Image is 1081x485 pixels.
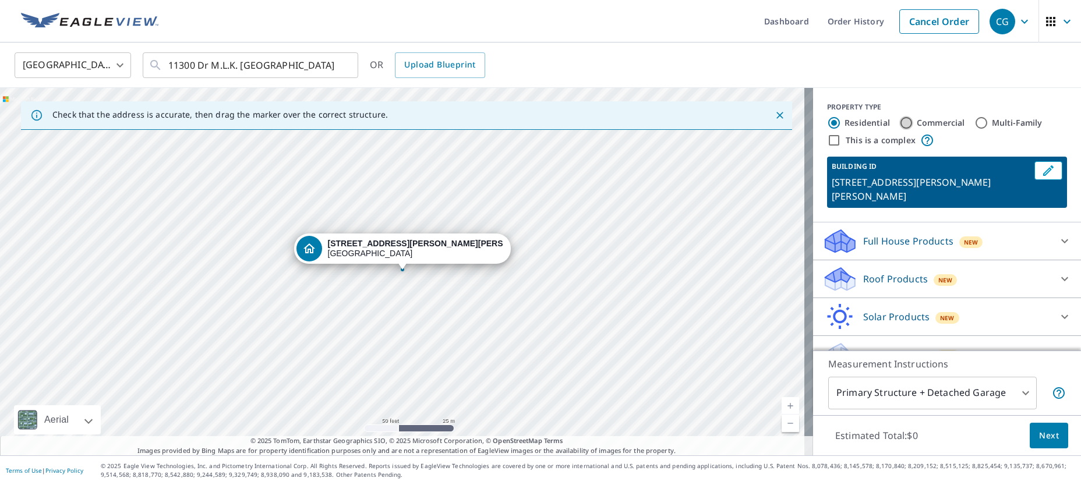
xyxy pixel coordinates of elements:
[992,117,1043,129] label: Multi-Family
[782,415,799,432] a: Current Level 19, Zoom Out
[826,423,927,448] p: Estimated Total: $0
[328,239,503,259] div: [GEOGRAPHIC_DATA]
[294,233,511,270] div: Dropped pin, building 1, Residential property, 11300 Dr Martin Luther King Jr St N St Petersburg,...
[845,117,890,129] label: Residential
[863,234,953,248] p: Full House Products
[899,9,979,34] a: Cancel Order
[822,265,1072,293] div: Roof ProductsNew
[772,108,787,123] button: Close
[395,52,485,78] a: Upload Blueprint
[15,49,131,82] div: [GEOGRAPHIC_DATA]
[863,272,928,286] p: Roof Products
[1034,161,1062,180] button: Edit building 1
[1052,386,1066,400] span: Your report will include the primary structure and a detached garage if one exists.
[14,405,101,434] div: Aerial
[370,52,485,78] div: OR
[45,466,83,475] a: Privacy Policy
[493,436,542,445] a: OpenStreetMap
[1030,423,1068,449] button: Next
[828,357,1066,371] p: Measurement Instructions
[6,466,42,475] a: Terms of Use
[940,313,955,323] span: New
[990,9,1015,34] div: CG
[41,405,72,434] div: Aerial
[827,102,1067,112] div: PROPERTY TYPE
[822,227,1072,255] div: Full House ProductsNew
[6,467,83,474] p: |
[917,117,965,129] label: Commercial
[938,275,953,285] span: New
[863,310,930,324] p: Solar Products
[101,462,1075,479] p: © 2025 Eagle View Technologies, Inc. and Pictometry International Corp. All Rights Reserved. Repo...
[168,49,334,82] input: Search by address or latitude-longitude
[822,341,1072,369] div: Walls ProductsNew
[328,239,547,248] strong: [STREET_ADDRESS][PERSON_NAME][PERSON_NAME]
[863,348,930,362] p: Walls Products
[828,377,1037,409] div: Primary Structure + Detached Garage
[964,238,978,247] span: New
[404,58,475,72] span: Upload Blueprint
[1039,429,1059,443] span: Next
[544,436,563,445] a: Terms
[52,109,388,120] p: Check that the address is accurate, then drag the marker over the correct structure.
[832,175,1030,203] p: [STREET_ADDRESS][PERSON_NAME][PERSON_NAME]
[782,397,799,415] a: Current Level 19, Zoom In
[250,436,563,446] span: © 2025 TomTom, Earthstar Geographics SIO, © 2025 Microsoft Corporation, ©
[846,134,916,146] label: This is a complex
[21,13,158,30] img: EV Logo
[822,303,1072,331] div: Solar ProductsNew
[832,161,877,171] p: BUILDING ID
